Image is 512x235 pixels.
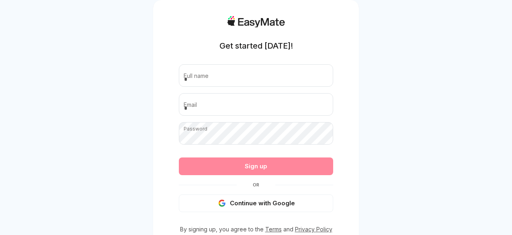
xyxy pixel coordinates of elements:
span: Or [237,182,275,188]
button: Continue with Google [179,194,333,212]
a: Terms [265,226,282,233]
h1: Get started [DATE]! [219,40,293,51]
a: Privacy Policy [295,226,332,233]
